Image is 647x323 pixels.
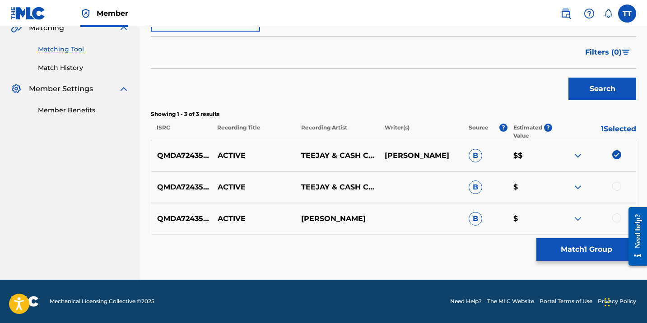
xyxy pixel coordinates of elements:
a: Member Benefits [38,106,129,115]
p: ISRC [151,124,211,140]
a: Privacy Policy [598,297,636,305]
span: ? [544,124,552,132]
img: help [584,8,595,19]
img: logo [11,296,39,307]
span: Mechanical Licensing Collective © 2025 [50,297,154,305]
a: Public Search [557,5,575,23]
img: Member Settings [11,83,22,94]
iframe: Resource Center [622,200,647,272]
img: expand [118,83,129,94]
div: Drag [605,289,610,316]
p: QMDA72435894 [151,213,212,224]
img: Matching [11,23,22,33]
span: B [469,180,482,194]
p: $ [507,182,552,193]
div: User Menu [618,5,636,23]
p: Estimated Value [513,124,544,140]
img: filter [622,50,630,55]
span: Matching [29,23,64,33]
div: Help [580,5,598,23]
span: Member Settings [29,83,93,94]
p: Recording Artist [295,124,379,140]
img: MLC Logo [11,7,46,20]
iframe: Chat Widget [602,280,647,323]
p: Recording Title [211,124,295,140]
span: B [469,212,482,226]
a: Need Help? [450,297,482,305]
div: Notifications [604,9,613,18]
a: The MLC Website [487,297,534,305]
span: Filters ( 0 ) [585,47,622,58]
p: Showing 1 - 3 of 3 results [151,110,636,118]
p: TEEJAY & CASH CODE [295,182,379,193]
p: Source [469,124,489,140]
p: TEEJAY & CASH CODE [295,150,379,161]
p: 1 Selected [552,124,636,140]
p: $ [507,213,552,224]
button: Match1 Group [536,238,636,261]
button: Filters (0) [580,41,636,64]
button: Search [568,78,636,100]
img: search [560,8,571,19]
img: expand [573,150,583,161]
img: expand [573,182,583,193]
p: $$ [507,150,552,161]
p: QMDA72435894 [151,182,212,193]
span: ? [499,124,507,132]
a: Matching Tool [38,45,129,54]
span: B [469,149,482,162]
p: [PERSON_NAME] [379,150,462,161]
p: ACTIVE [212,182,295,193]
span: Member [97,8,128,18]
img: expand [118,23,129,33]
a: Match History [38,63,129,73]
p: ACTIVE [212,213,295,224]
p: QMDA72435894 [151,150,212,161]
img: expand [573,213,583,224]
p: ACTIVE [212,150,295,161]
a: Portal Terms of Use [540,297,592,305]
p: [PERSON_NAME] [295,213,379,224]
img: deselect [612,150,621,159]
p: Writer(s) [379,124,463,140]
img: Top Rightsholder [80,8,91,19]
